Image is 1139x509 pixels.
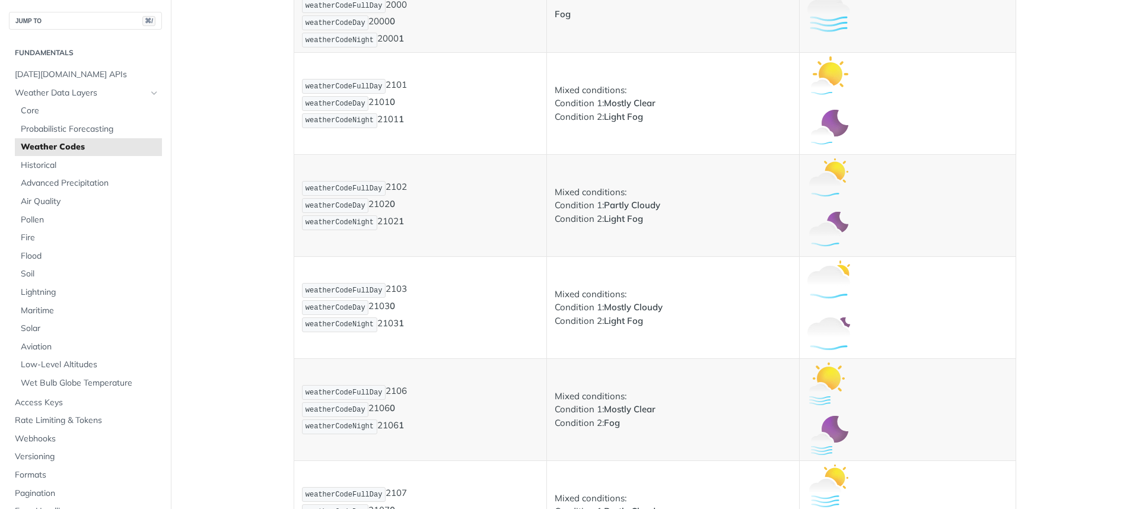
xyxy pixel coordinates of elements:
[15,211,162,229] a: Pollen
[21,214,159,226] span: Pollen
[390,403,395,414] strong: 0
[15,302,162,320] a: Maritime
[15,374,162,392] a: Wet Bulb Globe Temperature
[9,394,162,412] a: Access Keys
[15,120,162,138] a: Probabilistic Forecasting
[15,338,162,356] a: Aviation
[306,19,365,27] span: weatherCodeDay
[390,16,395,27] strong: 0
[604,417,620,428] strong: Fog
[15,284,162,301] a: Lightning
[15,469,159,481] span: Formats
[604,199,660,211] strong: Partly Cloudy
[604,111,643,122] strong: Light Fog
[21,377,159,389] span: Wet Bulb Globe Temperature
[9,84,162,102] a: Weather Data LayersHide subpages for Weather Data Layers
[306,406,365,414] span: weatherCodeDay
[306,202,365,210] span: weatherCodeDay
[15,415,159,427] span: Rate Limiting & Tokens
[306,287,383,295] span: weatherCodeFullDay
[21,141,159,153] span: Weather Codes
[555,186,791,226] p: Mixed conditions: Condition 1: Condition 2:
[390,301,395,312] strong: 0
[21,341,159,353] span: Aviation
[807,56,850,99] img: mostly_clear_light_fog_day
[306,116,374,125] span: weatherCodeNight
[15,193,162,211] a: Air Quality
[9,47,162,58] h2: Fundamentals
[9,448,162,466] a: Versioning
[306,491,383,499] span: weatherCodeFullDay
[306,82,383,91] span: weatherCodeFullDay
[306,2,383,10] span: weatherCodeFullDay
[9,412,162,430] a: Rate Limiting & Tokens
[807,327,850,338] span: Expand image
[302,78,539,129] p: 2101 2101 2101
[306,36,374,44] span: weatherCodeNight
[21,250,159,262] span: Flood
[399,419,404,431] strong: 1
[21,160,159,171] span: Historical
[306,100,365,108] span: weatherCodeDay
[15,265,162,283] a: Soil
[15,174,162,192] a: Advanced Precipitation
[15,356,162,374] a: Low-Level Altitudes
[15,451,159,463] span: Versioning
[21,232,159,244] span: Fire
[21,196,159,208] span: Air Quality
[807,479,850,491] span: Expand image
[21,305,159,317] span: Maritime
[15,229,162,247] a: Fire
[807,275,850,287] span: Expand image
[399,215,404,227] strong: 1
[807,123,850,134] span: Expand image
[142,16,155,26] span: ⌘/
[555,288,791,328] p: Mixed conditions: Condition 1: Condition 2:
[15,157,162,174] a: Historical
[306,389,383,397] span: weatherCodeFullDay
[399,33,404,44] strong: 1
[306,218,374,227] span: weatherCodeNight
[15,320,162,338] a: Solar
[807,377,850,389] span: Expand image
[306,320,374,329] span: weatherCodeNight
[9,430,162,448] a: Webhooks
[399,113,404,125] strong: 1
[149,88,159,98] button: Hide subpages for Weather Data Layers
[555,84,791,124] p: Mixed conditions: Condition 1: Condition 2:
[15,433,159,445] span: Webhooks
[302,180,539,231] p: 2102 2102 2102
[807,71,850,82] span: Expand image
[21,177,159,189] span: Advanced Precipitation
[15,397,159,409] span: Access Keys
[604,97,656,109] strong: Mostly Clear
[21,123,159,135] span: Probabilistic Forecasting
[807,8,850,19] span: Expand image
[21,105,159,117] span: Core
[604,403,656,415] strong: Mostly Clear
[9,12,162,30] button: JUMP TO⌘/
[15,138,162,156] a: Weather Codes
[807,225,850,236] span: Expand image
[302,282,539,333] p: 2103 2103 2103
[390,199,395,210] strong: 0
[15,247,162,265] a: Flood
[9,485,162,502] a: Pagination
[302,384,539,435] p: 2106 2106 2106
[807,260,850,303] img: mostly_cloudy_light_fog_day
[306,184,383,193] span: weatherCodeFullDay
[555,390,791,430] p: Mixed conditions: Condition 1: Condition 2:
[399,317,404,329] strong: 1
[15,488,159,500] span: Pagination
[604,315,643,326] strong: Light Fog
[15,69,159,81] span: [DATE][DOMAIN_NAME] APIs
[306,304,365,312] span: weatherCodeDay
[21,287,159,298] span: Lightning
[604,213,643,224] strong: Light Fog
[807,312,850,355] img: mostly_cloudy_light_fog_night
[21,359,159,371] span: Low-Level Altitudes
[807,429,850,440] span: Expand image
[21,323,159,335] span: Solar
[306,422,374,431] span: weatherCodeNight
[604,301,663,313] strong: Mostly Cloudy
